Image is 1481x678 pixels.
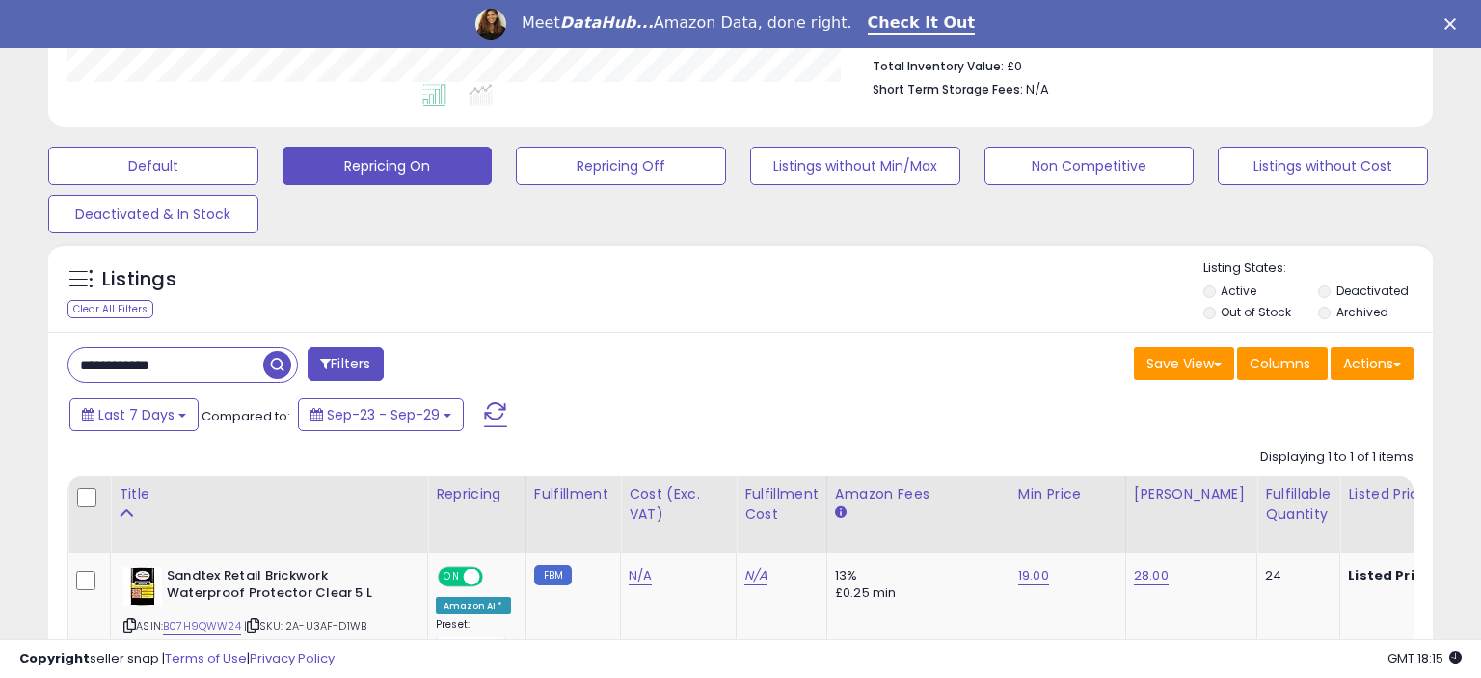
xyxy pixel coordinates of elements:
div: Cost (Exc. VAT) [629,484,728,525]
button: Columns [1237,347,1328,380]
button: Sep-23 - Sep-29 [298,398,464,431]
li: £0 [873,53,1399,76]
div: Clear All Filters [67,300,153,318]
a: Check It Out [868,14,976,35]
a: N/A [629,566,652,585]
div: Close [1444,17,1464,29]
div: Repricing [436,484,518,504]
a: 19.00 [1018,566,1049,585]
button: Repricing On [283,147,493,185]
div: Fulfillable Quantity [1265,484,1332,525]
button: Repricing Off [516,147,726,185]
div: Amazon AI * [436,597,511,614]
div: Min Price [1018,484,1117,504]
div: [PERSON_NAME] [1134,484,1249,504]
b: Listed Price: [1348,566,1436,584]
div: ASIN: [123,567,413,657]
span: Columns [1250,354,1310,373]
img: Profile image for Georgie [475,9,506,40]
a: 28.00 [1134,566,1169,585]
button: Filters [308,347,383,381]
b: Short Term Storage Fees: [873,81,1023,97]
div: Fulfillment Cost [744,484,819,525]
small: FBM [534,565,572,585]
b: Sandtex Retail Brickwork Waterproof Protector Clear 5 L [167,567,401,608]
b: Total Inventory Value: [873,58,1004,74]
strong: Copyright [19,649,90,667]
button: Last 7 Days [69,398,199,431]
div: Preset: [436,618,511,662]
span: OFF [480,568,511,584]
button: Listings without Min/Max [750,147,960,185]
label: Deactivated [1336,283,1409,299]
div: £0.25 min [835,584,995,602]
button: Actions [1331,347,1414,380]
div: Title [119,484,419,504]
div: Meet Amazon Data, done right. [522,14,852,33]
span: ON [440,568,464,584]
a: B07H9QWW24 [163,618,241,635]
span: Sep-23 - Sep-29 [327,405,440,424]
a: Privacy Policy [250,649,335,667]
div: Fulfillment [534,484,612,504]
button: Listings without Cost [1218,147,1428,185]
h5: Listings [102,266,176,293]
span: N/A [1026,80,1049,98]
span: Last 7 Days [98,405,175,424]
div: Amazon Fees [835,484,1002,504]
a: N/A [744,566,767,585]
button: Default [48,147,258,185]
button: Non Competitive [984,147,1195,185]
label: Active [1221,283,1256,299]
a: Terms of Use [165,649,247,667]
img: 51Kp1ng+MIL._SL40_.jpg [123,567,162,606]
div: 13% [835,567,995,584]
button: Save View [1134,347,1234,380]
span: | SKU: 2A-U3AF-D1WB [244,618,366,634]
button: Deactivated & In Stock [48,195,258,233]
label: Out of Stock [1221,304,1291,320]
p: Listing States: [1203,259,1434,278]
span: Compared to: [202,407,290,425]
div: 24 [1265,567,1325,584]
small: Amazon Fees. [835,504,847,522]
div: Displaying 1 to 1 of 1 items [1260,448,1414,467]
i: DataHub... [560,14,654,32]
span: 2025-10-7 18:15 GMT [1387,649,1462,667]
label: Archived [1336,304,1388,320]
div: seller snap | | [19,650,335,668]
